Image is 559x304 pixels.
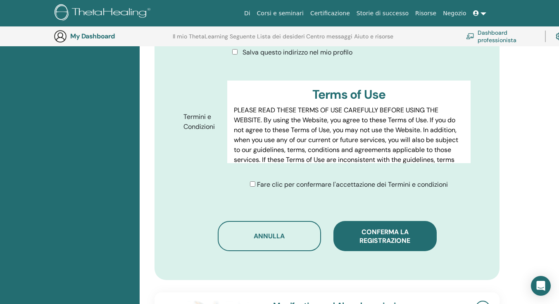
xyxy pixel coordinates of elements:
[177,109,227,135] label: Termini e Condizioni
[254,232,285,240] span: Annulla
[333,221,437,251] button: Conferma la registrazione
[234,105,464,185] p: PLEASE READ THESE TERMS OF USE CAREFULLY BEFORE USING THE WEBSITE. By using the Website, you agre...
[440,6,469,21] a: Negozio
[466,27,535,45] a: Dashboard professionista
[353,6,412,21] a: Storie di successo
[257,33,305,46] a: Lista dei desideri
[257,180,448,189] span: Fare clic per confermare l'accettazione dei Termini e condizioni
[241,6,254,21] a: Di
[234,87,464,102] h3: Terms of Use
[54,30,67,43] img: generic-user-icon.jpg
[243,48,352,57] span: Salva questo indirizzo nel mio profilo
[55,4,153,23] img: logo.png
[230,33,255,46] a: Seguente
[70,32,153,40] h3: My Dashboard
[307,6,353,21] a: Certificazione
[254,6,307,21] a: Corsi e seminari
[359,228,410,245] span: Conferma la registrazione
[412,6,440,21] a: Risorse
[173,33,228,46] a: Il mio ThetaLearning
[354,33,393,46] a: Aiuto e risorse
[466,33,474,39] img: chalkboard-teacher.svg
[218,221,321,251] button: Annulla
[306,33,352,46] a: Centro messaggi
[531,276,551,296] div: Open Intercom Messenger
